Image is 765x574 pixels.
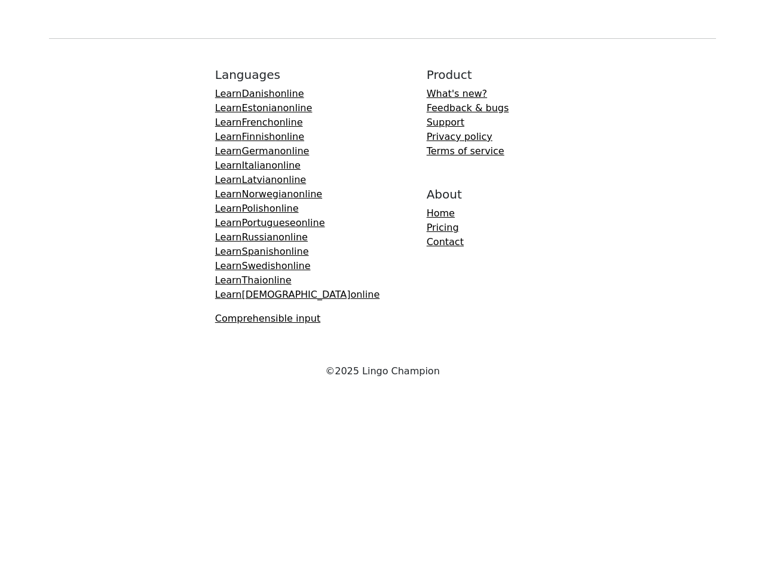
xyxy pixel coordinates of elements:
a: LearnFrenchonline [215,117,303,128]
a: LearnGermanonline [215,145,310,157]
a: What's new? [427,88,487,99]
a: Feedback & bugs [427,102,509,114]
a: Pricing [427,222,459,233]
a: LearnNorwegianonline [215,188,322,200]
a: LearnDanishonline [215,88,304,99]
a: LearnPolishonline [215,203,299,214]
div: © 2025 Lingo Champion [42,364,723,378]
a: Home [427,207,455,219]
a: LearnFinnishonline [215,131,304,142]
a: LearnSpanishonline [215,246,309,257]
a: LearnThaionline [215,274,292,286]
a: Contact [427,236,464,248]
a: Privacy policy [427,131,492,142]
a: LearnRussianonline [215,231,308,243]
a: Terms of service [427,145,504,157]
a: LearnItalianonline [215,160,301,171]
a: Learn[DEMOGRAPHIC_DATA]online [215,289,380,300]
h5: About [427,187,509,201]
a: LearnEstonianonline [215,102,313,114]
a: Comprehensible input [215,313,320,324]
a: LearnSwedishonline [215,260,311,271]
a: LearnPortugueseonline [215,217,325,228]
a: LearnLatvianonline [215,174,306,185]
a: Support [427,117,464,128]
h5: Languages [215,68,380,82]
h5: Product [427,68,509,82]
